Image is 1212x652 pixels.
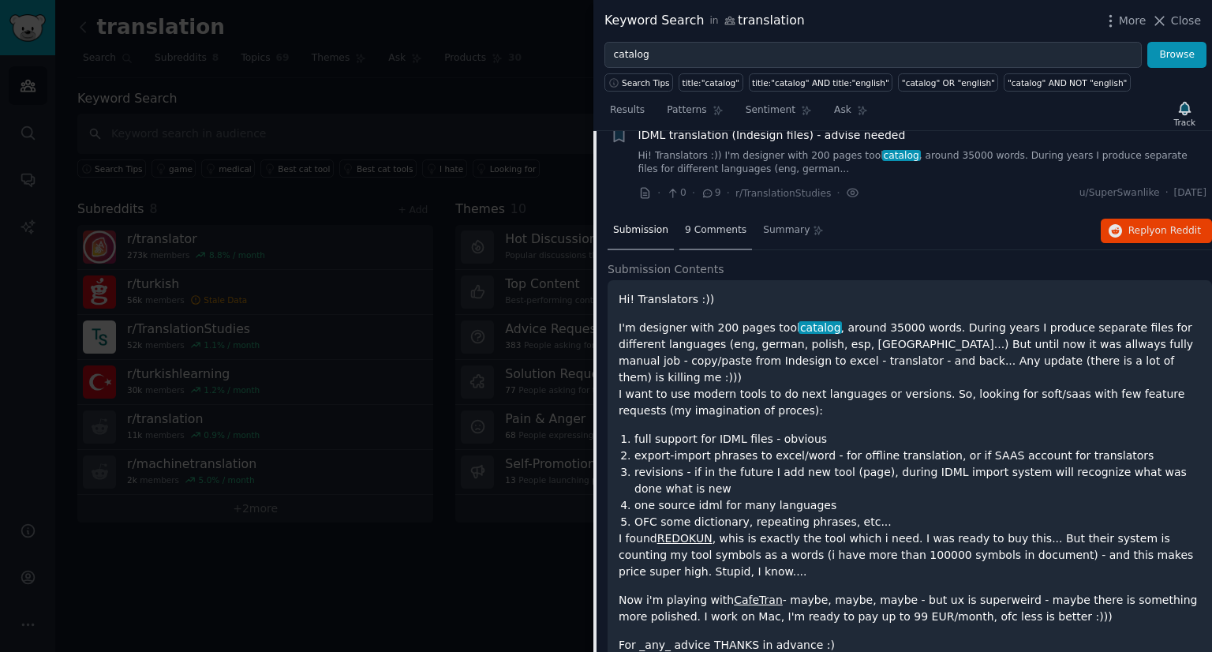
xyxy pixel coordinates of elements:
a: IDML translation (Indesign files) - advise needed [638,127,906,144]
div: "catalog" OR "english" [902,77,995,88]
span: · [836,185,840,201]
span: Search Tips [622,77,670,88]
span: · [657,185,660,201]
a: Sentiment [740,98,817,130]
span: 0 [666,186,686,200]
span: More [1119,13,1147,29]
span: Ask [834,103,851,118]
div: Track [1174,117,1195,128]
a: "catalog" OR "english" [898,73,998,92]
p: I found , whis is exactly the tool which i need. I was ready to buy this... But their system is c... [619,530,1201,580]
li: revisions - if in the future I add new tool (page), during IDML import system will recognize what... [634,464,1201,497]
span: 9 Comments [685,223,746,238]
a: REDOKUN [657,532,713,545]
span: u/SuperSwanlike [1079,186,1160,200]
a: Patterns [661,98,728,130]
button: Search Tips [604,73,673,92]
span: Submission Contents [608,261,724,278]
li: export-import phrases to excel/word - for offline translation, or if SAAS account for translators [634,448,1201,464]
div: title:"catalog" [683,77,740,88]
input: Try a keyword related to your business [604,42,1142,69]
button: Replyon Reddit [1101,219,1212,244]
li: one source idml for many languages [634,497,1201,514]
span: · [727,185,730,201]
a: Hi! Translators :)) I'm designer with 200 pages toolcatalog, around 35000 words. During years I p... [638,149,1207,177]
a: title:"catalog" AND title:"english" [749,73,893,92]
button: Browse [1147,42,1206,69]
div: Keyword Search translation [604,11,805,31]
span: Submission [613,223,668,238]
a: Results [604,98,650,130]
a: "catalog" AND NOT "english" [1004,73,1131,92]
a: Ask [829,98,873,130]
span: Results [610,103,645,118]
div: title:"catalog" AND title:"english" [752,77,889,88]
span: Reply [1128,224,1201,238]
a: title:"catalog" [679,73,743,92]
span: catalog [882,150,921,161]
li: full support for IDML files - obvious [634,431,1201,448]
div: "catalog" AND NOT "english" [1008,77,1128,88]
button: Track [1169,97,1201,130]
span: r/TranslationStudies [735,188,831,199]
span: · [1165,186,1169,200]
p: I'm designer with 200 pages tool , around 35000 words. During years I produce separate files for ... [619,320,1201,419]
span: on Reddit [1155,225,1201,236]
p: Now i'm playing with - maybe, maybe, maybe - but ux is superweird - maybe there is something more... [619,592,1201,625]
a: CafeTran [734,594,783,606]
span: Close [1171,13,1201,29]
span: in [709,14,718,28]
li: OFC some dictionary, repeating phrases, etc... [634,514,1201,530]
span: 9 [701,186,720,200]
span: catalog [799,321,842,334]
span: Patterns [667,103,706,118]
p: Hi! Translators :)) [619,291,1201,308]
span: Summary [763,223,810,238]
span: [DATE] [1174,186,1206,200]
button: Close [1151,13,1201,29]
span: Sentiment [746,103,795,118]
span: · [692,185,695,201]
button: More [1102,13,1147,29]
